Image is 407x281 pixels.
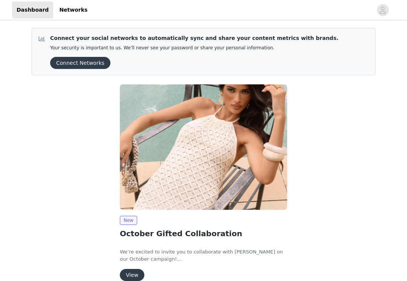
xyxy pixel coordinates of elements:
a: View [120,272,144,278]
p: Connect your social networks to automatically sync and share your content metrics with brands. [50,34,338,42]
div: avatar [379,4,386,16]
button: View [120,269,144,281]
p: We’re excited to invite you to collaborate with [PERSON_NAME] on our October campaign! [120,248,287,263]
h2: October Gifted Collaboration [120,228,287,239]
a: Dashboard [12,2,53,18]
p: Your security is important to us. We’ll never see your password or share your personal information. [50,45,338,51]
span: New [120,216,137,225]
a: Networks [55,2,92,18]
img: Peppermayo EU [120,84,287,210]
button: Connect Networks [50,57,110,69]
